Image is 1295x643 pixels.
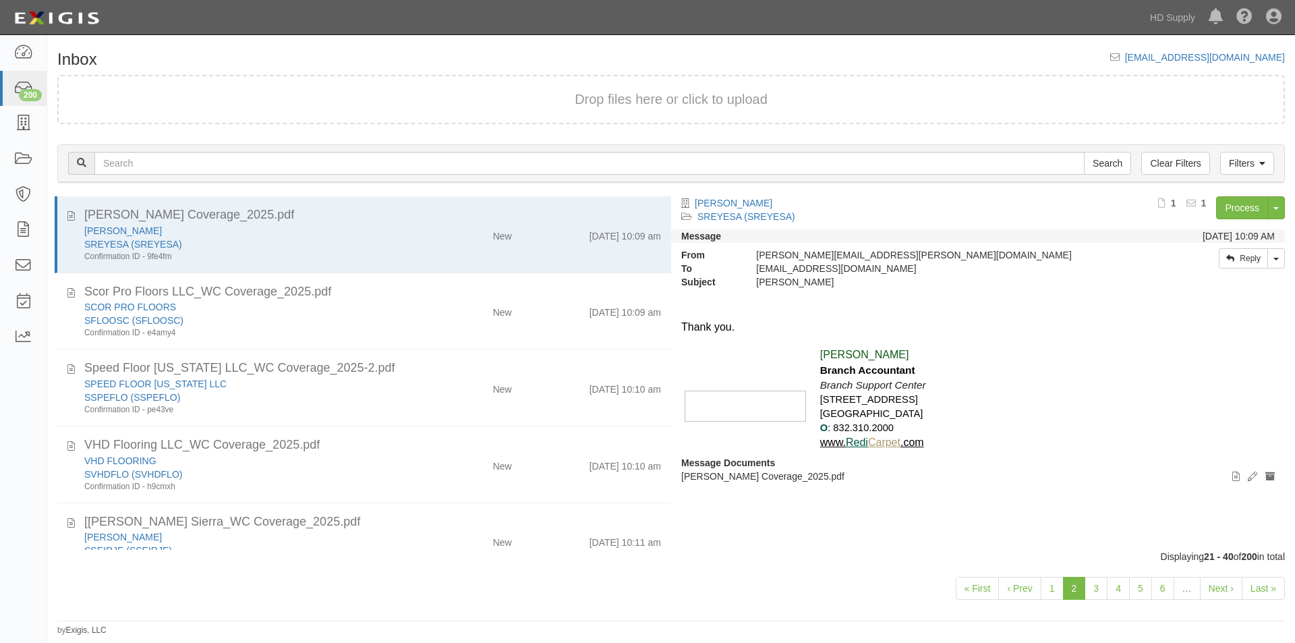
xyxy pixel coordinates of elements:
[10,6,103,30] img: logo-5460c22ac91f19d4615b14bd174203de0afe785f0fc80cf4dbbc73dc1793850b.png
[746,275,1121,289] div: SAUL REYES
[1085,577,1107,600] a: 3
[820,422,828,433] b: O
[1125,52,1285,63] a: [EMAIL_ADDRESS][DOMAIN_NAME]
[820,437,846,448] a: www.
[846,437,868,448] a: Redi
[1203,229,1275,243] div: [DATE] 10:09 AM
[681,457,775,468] strong: Message Documents
[828,422,894,433] span: : 832.310.2000
[820,408,923,419] span: [GEOGRAPHIC_DATA]
[695,198,772,208] a: [PERSON_NAME]
[84,454,412,468] div: VHD FLOORING
[493,454,512,473] div: New
[19,89,42,101] div: 200
[84,468,412,481] div: SVHDFLO (SVHDFLO)
[1216,196,1268,219] a: Process
[84,544,412,557] div: SSEIRJE (SSEIRJE)
[1219,248,1268,269] a: Reply
[1107,577,1130,600] a: 4
[84,251,412,262] div: Confirmation ID - 9fe4fm
[671,262,746,275] strong: To
[1084,152,1131,175] input: Search
[493,224,512,243] div: New
[589,224,661,243] div: [DATE] 10:09 am
[1141,152,1209,175] a: Clear Filters
[589,454,661,473] div: [DATE] 10:10 am
[84,314,412,327] div: SFLOOSC (SFLOOSC)
[746,248,1121,262] div: [PERSON_NAME][EMAIL_ADDRESS][PERSON_NAME][DOMAIN_NAME]
[589,530,661,549] div: [DATE] 10:11 am
[84,437,661,454] div: VHD Flooring LLC_WC Coverage_2025.pdf
[84,379,227,389] a: SPEED FLOOR [US_STATE] LLC
[84,469,182,480] a: SVHDFLO (SVHDFLO)
[820,379,926,391] i: Branch Support Center
[84,224,412,237] div: SAUL REYES
[84,481,412,493] div: Confirmation ID - h9cmxh
[84,283,661,301] div: Scor Pro Floors LLC_WC Coverage_2025.pdf
[84,377,412,391] div: SPEED FLOOR GEORGIA LLC
[681,231,721,242] strong: Message
[1171,198,1176,208] b: 1
[1242,577,1285,600] a: Last »
[493,377,512,396] div: New
[84,532,162,542] a: [PERSON_NAME]
[47,550,1295,563] div: Displaying of in total
[84,302,176,312] a: SCOR PRO FLOORS
[84,237,412,251] div: SREYESA (SREYESA)
[1151,577,1174,600] a: 6
[1143,4,1202,31] a: HD Supply
[84,455,156,466] a: VHD FLOORING
[746,262,1121,275] div: agreement-tym7rm@hdsupply.complianz.com
[84,404,412,416] div: Confirmation ID - pe43ve
[1236,9,1253,26] i: Help Center - Complianz
[84,225,162,236] a: [PERSON_NAME]
[671,248,746,262] strong: From
[900,437,924,448] a: .com
[1041,577,1064,600] a: 1
[1248,472,1257,482] i: Edit document
[84,300,412,314] div: SCOR PRO FLOORS
[84,392,180,403] a: SSPEFLO (SSPEFLO)
[820,349,909,360] span: [PERSON_NAME]
[493,300,512,319] div: New
[820,394,918,405] span: [STREET_ADDRESS]
[1265,472,1275,482] i: Archive document
[681,470,1275,483] p: [PERSON_NAME] Coverage_2025.pdf
[820,364,915,376] b: Branch Accountant
[84,513,661,531] div: [Jesus Perez Sierra_WC Coverage_2025.pdf
[84,315,183,326] a: SFLOOSC (SFLOOSC)
[84,239,182,250] a: SREYESA (SREYESA)
[1129,577,1152,600] a: 5
[1204,551,1234,562] b: 21 - 40
[956,577,1000,600] a: « First
[84,206,661,224] div: Saul Reyes_WC Coverage_2025.pdf
[1174,577,1201,600] a: …
[575,90,768,109] button: Drop files here or click to upload
[493,530,512,549] div: New
[1232,472,1240,482] i: View
[1200,577,1242,600] a: Next ›
[57,51,97,68] h1: Inbox
[1241,551,1257,562] b: 200
[84,360,661,377] div: Speed Floor Georgia LLC_WC Coverage_2025-2.pdf
[868,437,900,448] a: Carpet
[84,391,412,404] div: SSPEFLO (SSPEFLO)
[681,320,1275,335] div: Thank you.
[1201,198,1207,208] b: 1
[84,545,172,556] a: SSEIRJE (SSEIRJE)
[697,211,795,222] a: SREYESA (SREYESA)
[1063,577,1086,600] a: 2
[589,300,661,319] div: [DATE] 10:09 am
[84,530,412,544] div: JESUS SIERRA
[671,275,746,289] strong: Subject
[57,625,107,636] small: by
[998,577,1041,600] a: ‹ Prev
[84,327,412,339] div: Confirmation ID - e4amy4
[66,625,107,635] a: Exigis, LLC
[1220,152,1274,175] a: Filters
[94,152,1085,175] input: Search
[589,377,661,396] div: [DATE] 10:10 am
